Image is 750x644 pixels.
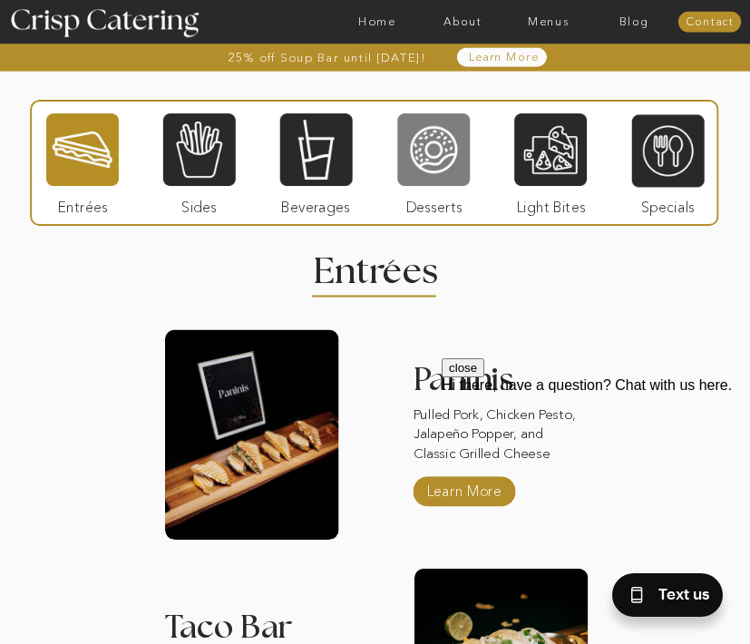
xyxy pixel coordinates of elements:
p: Sides [158,186,241,222]
iframe: podium webchat widget prompt [442,358,750,576]
p: Entrées [41,186,124,222]
p: Specials [627,186,710,222]
a: Home [335,15,420,28]
p: Pulled Pork, Chicken Pesto, Jalapeño Popper, and Classic Grilled Cheese [414,405,588,464]
a: Learn More [439,52,567,64]
a: Menus [506,15,591,28]
a: About [420,15,505,28]
h3: Taco Bar [165,611,339,627]
a: Contact [678,16,742,29]
iframe: podium webchat widget bubble [605,553,750,644]
p: Desserts [393,186,476,222]
p: Light Bites [510,186,593,222]
p: Beverages [275,186,358,222]
h3: Paninis [414,363,588,403]
a: Blog [591,15,677,28]
a: Learn More [423,470,506,506]
a: 25% off Soup Bar until [DATE]! [182,52,471,64]
h2: Entrees [314,254,436,278]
